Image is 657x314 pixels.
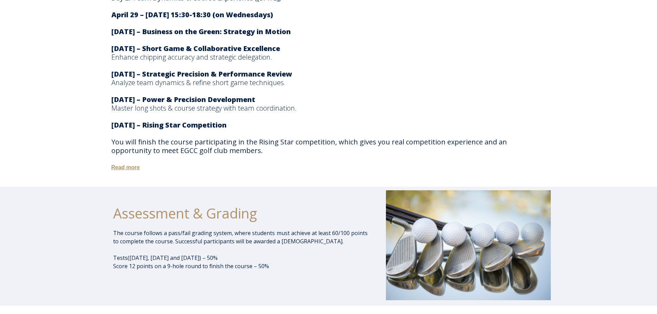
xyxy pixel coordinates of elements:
[111,44,280,53] strong: [DATE] – Short Game & Collaborative Excellence
[128,254,199,262] span: ([DATE], [DATE] and [DATE]
[113,229,368,287] p: The course follows a pass/fail grading system, where students must achieve at least 60/100 points...
[386,190,551,300] img: cristina-anne-costello-QZKFRL-HBUw-unsplash
[111,10,273,19] strong: April 29 – [DATE] 15:30-18:30 (on Wednesdays)
[111,164,140,170] a: Read more
[111,137,507,155] span: You will finish the course participating in the Rising Star competition, which gives you real com...
[111,95,255,104] strong: [DATE] – Power & Precision Development
[111,69,292,79] strong: [DATE] – Strategic Precision & Performance Review
[111,120,227,130] strong: [DATE] – Rising Star Competition
[111,95,546,112] h4: Master long shots & course strategy with team coordination.
[111,70,546,87] h4: Analyze team dynamics & refine short game techniques.
[111,44,546,61] h4: Enhance chipping accuracy and strategic delegation.
[111,27,291,36] strong: [DATE] – Business on the Green: Strategy in Motion
[113,205,368,222] h1: Assessment & Grading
